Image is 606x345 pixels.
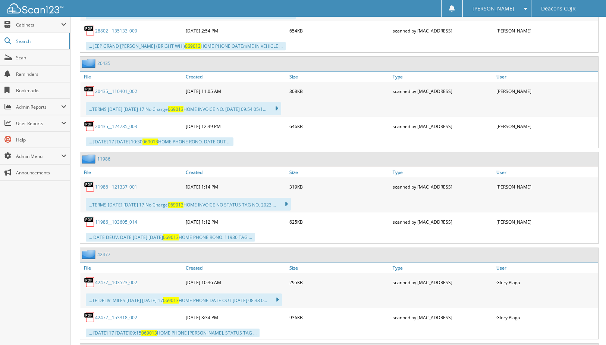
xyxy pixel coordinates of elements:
div: [DATE] 3:34 PM [184,310,288,325]
span: 069013 [142,139,158,145]
span: Admin Menu [16,153,61,159]
span: [PERSON_NAME] [472,6,514,11]
div: scanned by [MAC_ADDRESS] [391,310,494,325]
a: 11986__103605_014 [95,219,137,225]
span: 069013 [168,202,183,208]
div: scanned by [MAC_ADDRESS] [391,84,494,99]
div: ... JEEP GRAND [PERSON_NAME] (BRIGHT WHI) HOME PHONE OATEmME IN VEHICLE ... [86,42,286,50]
a: Size [288,72,391,82]
a: 20435__110401_002 [95,88,137,94]
span: 069013 [163,234,179,240]
div: 308KB [288,84,391,99]
span: 069013 [185,43,201,49]
div: 646KB [288,119,391,134]
div: [PERSON_NAME] [494,119,598,134]
img: folder2.png [82,154,97,164]
div: [PERSON_NAME] [494,179,598,194]
div: ...TE DELIV. MILES [DATE] [DATE] 17 HOME PHONE DATE OUT [DATE] 08:38 0... [86,293,282,306]
img: folder2.png [82,59,97,68]
div: ... [DATE] 17 [DATE]09:15 HOME PHONE [PERSON_NAME]. STATUS TAG ... [86,329,260,337]
div: scanned by [MAC_ADDRESS] [391,214,494,229]
img: PDF.png [84,121,95,132]
div: [DATE] 1:12 PM [184,214,288,229]
div: Glory Plaga [494,275,598,290]
a: Size [288,263,391,273]
div: 654KB [288,23,391,38]
div: 625KB [288,214,391,229]
div: ... DATE DEUV. DATE [DATE] [DATE] HOME PHONE RONO. 11986 TAG ... [86,233,255,242]
div: [PERSON_NAME] [494,23,598,38]
div: 319KB [288,179,391,194]
span: Deacons CDJR [541,6,576,11]
div: 936KB [288,310,391,325]
a: User [494,72,598,82]
div: scanned by [MAC_ADDRESS] [391,119,494,134]
img: PDF.png [84,216,95,227]
img: PDF.png [84,312,95,323]
div: scanned by [MAC_ADDRESS] [391,23,494,38]
span: Admin Reports [16,104,61,110]
div: [PERSON_NAME] [494,84,598,99]
a: Type [391,263,494,273]
a: 42477 [97,251,110,258]
a: 28802__135133_009 [95,28,137,34]
a: User [494,167,598,177]
div: ...TERMS [DATE] [DATE] 17 No Charge HOME INVOICE NO STATUS TAG NO. 2023 ... [86,198,291,211]
a: Type [391,167,494,177]
span: Reminders [16,71,66,77]
span: 069013 [168,106,183,112]
div: [DATE] 12:49 PM [184,119,288,134]
img: PDF.png [84,86,95,97]
span: Help [16,137,66,143]
span: Search [16,38,65,44]
span: Announcements [16,170,66,176]
div: [DATE] 2:54 PM [184,23,288,38]
a: User [494,263,598,273]
img: PDF.png [84,181,95,192]
a: 11986 [97,156,110,162]
div: ... [DATE] 17 [DATE] 10:30 HOME PHONE RONO. DATE OUT ... [86,137,233,146]
div: scanned by [MAC_ADDRESS] [391,179,494,194]
div: ...TERMS [DATE] [DATE] 17 No Charge HOME INVOICE NO. [DATE] 09:54 05/1... [86,102,281,115]
iframe: Chat Widget [569,309,606,345]
a: File [80,263,184,273]
a: 42477__103523_002 [95,279,137,286]
span: User Reports [16,120,61,127]
div: [DATE] 10:36 AM [184,275,288,290]
div: Glory Plaga [494,310,598,325]
span: 069013 [163,297,179,304]
div: [DATE] 11:05 AM [184,84,288,99]
img: PDF.png [84,25,95,36]
a: Created [184,167,288,177]
span: Scan [16,55,66,61]
a: Type [391,72,494,82]
a: File [80,167,184,177]
div: [PERSON_NAME] [494,214,598,229]
div: scanned by [MAC_ADDRESS] [391,275,494,290]
a: File [80,72,184,82]
a: 11986__121337_001 [95,184,137,190]
a: 20435 [97,60,110,66]
img: folder2.png [82,250,97,259]
img: scan123-logo-white.svg [7,3,63,13]
a: Created [184,72,288,82]
span: Cabinets [16,22,61,28]
a: Size [288,167,391,177]
span: 069013 [141,330,157,336]
img: PDF.png [84,277,95,288]
div: [DATE] 1:14 PM [184,179,288,194]
a: 20435__124735_003 [95,123,137,130]
a: Created [184,263,288,273]
div: 295KB [288,275,391,290]
a: 42477__153318_002 [95,314,137,321]
span: Bookmarks [16,87,66,94]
